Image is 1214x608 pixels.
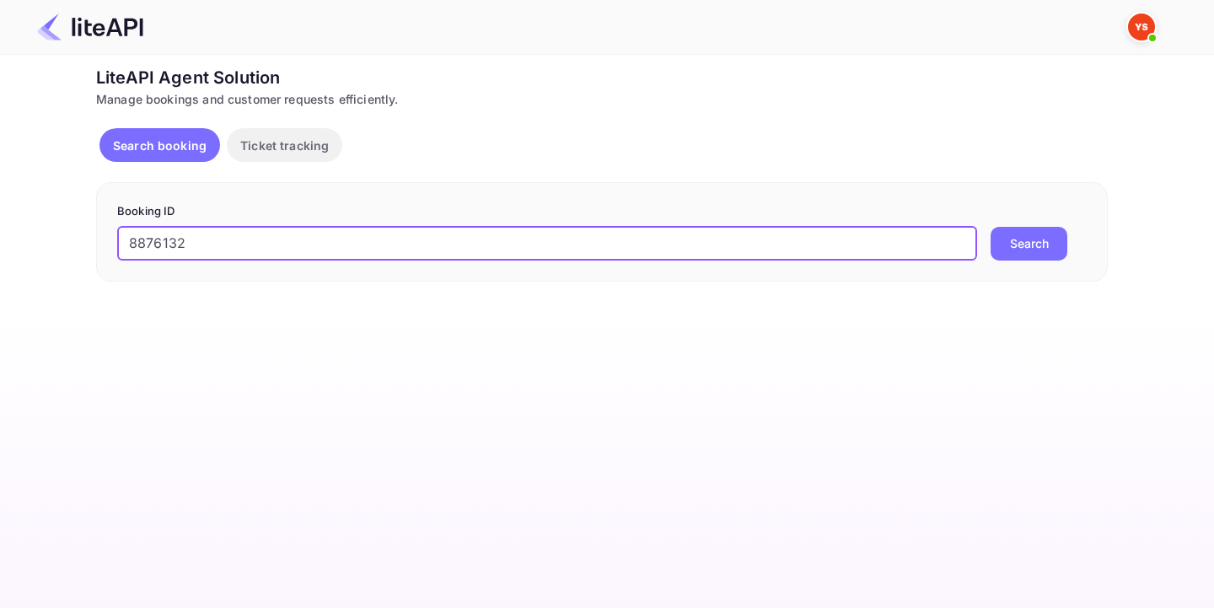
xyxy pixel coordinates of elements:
[37,13,143,40] img: LiteAPI Logo
[96,90,1108,108] div: Manage bookings and customer requests efficiently.
[1128,13,1155,40] img: Yandex Support
[240,137,329,154] p: Ticket tracking
[113,137,207,154] p: Search booking
[117,203,1087,220] p: Booking ID
[991,227,1067,261] button: Search
[96,65,1108,90] div: LiteAPI Agent Solution
[117,227,977,261] input: Enter Booking ID (e.g., 63782194)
